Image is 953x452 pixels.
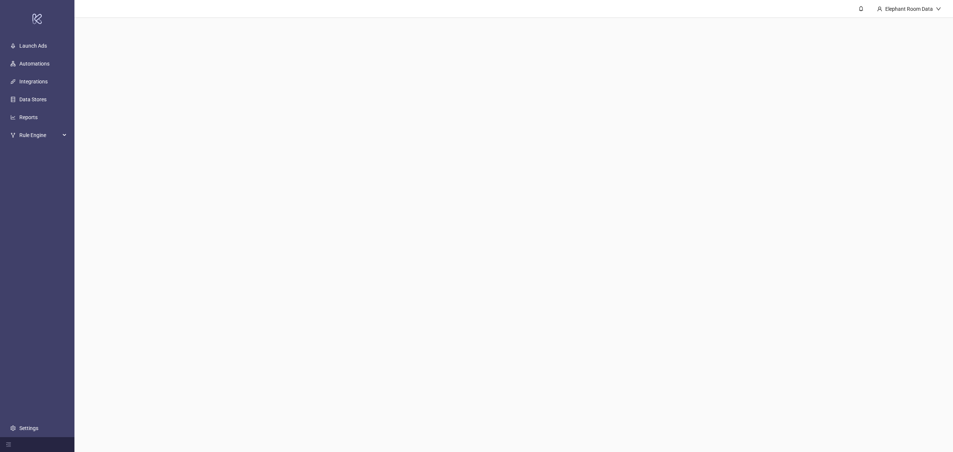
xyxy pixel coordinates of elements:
[882,5,936,13] div: Elephant Room Data
[877,6,882,12] span: user
[19,79,48,85] a: Integrations
[936,6,941,12] span: down
[10,133,16,138] span: fork
[19,96,47,102] a: Data Stores
[858,6,864,11] span: bell
[19,425,38,431] a: Settings
[19,114,38,120] a: Reports
[6,442,11,447] span: menu-fold
[19,61,50,67] a: Automations
[19,43,47,49] a: Launch Ads
[19,128,60,143] span: Rule Engine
